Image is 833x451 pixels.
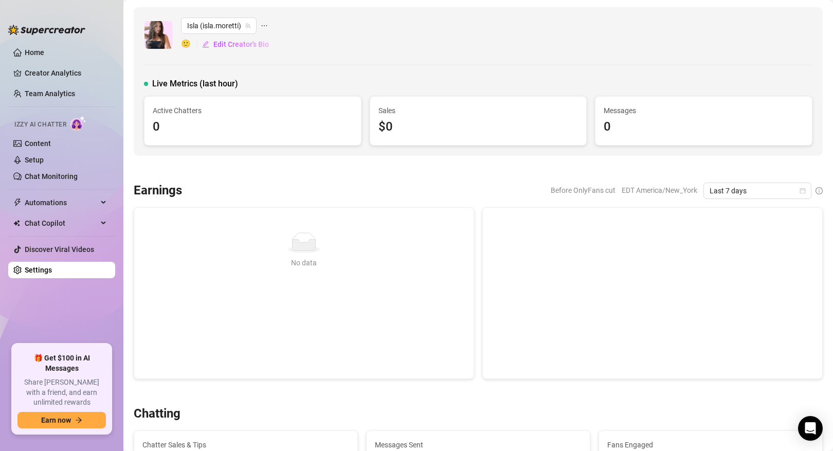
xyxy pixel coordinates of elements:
[147,257,461,268] div: No data
[8,25,85,35] img: logo-BBDzfeDw.svg
[134,406,180,422] h3: Chatting
[816,187,823,194] span: info-circle
[17,377,106,408] span: Share [PERSON_NAME] with a friend, and earn unlimited rewards
[17,353,106,373] span: 🎁 Get $100 in AI Messages
[378,105,578,116] span: Sales
[261,17,268,34] span: ellipsis
[70,116,86,131] img: AI Chatter
[551,183,615,198] span: Before OnlyFans cut
[25,89,75,98] a: Team Analytics
[25,245,94,254] a: Discover Viral Videos
[181,38,202,50] span: 🙂
[202,41,209,48] span: edit
[607,439,814,450] span: Fans Engaged
[25,194,98,211] span: Automations
[710,183,805,199] span: Last 7 days
[142,439,349,450] span: Chatter Sales & Tips
[75,417,82,424] span: arrow-right
[152,78,238,90] span: Live Metrics (last hour)
[153,105,353,116] span: Active Chatters
[13,220,20,227] img: Chat Copilot
[25,215,98,231] span: Chat Copilot
[378,117,578,137] div: $0
[25,65,107,81] a: Creator Analytics
[25,172,78,181] a: Chat Monitoring
[25,139,51,148] a: Content
[41,416,71,424] span: Earn now
[622,183,697,198] span: EDT America/New_York
[245,23,251,29] span: team
[144,21,172,49] img: Isla
[375,439,582,450] span: Messages Sent
[13,199,22,207] span: thunderbolt
[187,18,250,33] span: Isla (isla.moretti)
[17,412,106,428] button: Earn nowarrow-right
[800,188,806,194] span: calendar
[202,36,269,52] button: Edit Creator's Bio
[153,117,353,137] div: 0
[25,156,44,164] a: Setup
[14,120,66,130] span: Izzy AI Chatter
[134,183,182,199] h3: Earnings
[798,416,823,441] div: Open Intercom Messenger
[25,266,52,274] a: Settings
[604,105,804,116] span: Messages
[604,117,804,137] div: 0
[25,48,44,57] a: Home
[213,40,269,48] span: Edit Creator's Bio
